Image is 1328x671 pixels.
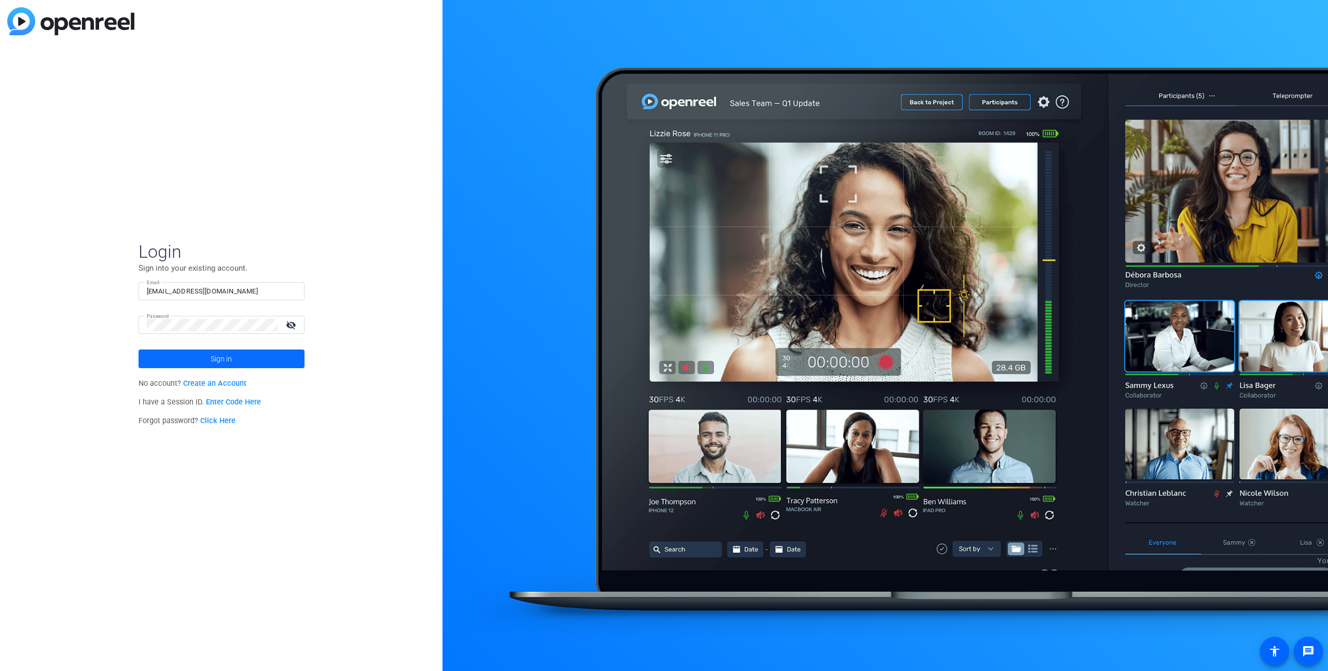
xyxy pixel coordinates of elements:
button: Sign in [139,350,305,368]
a: Enter Code Here [206,398,261,407]
a: Create an Account [183,379,246,388]
p: Sign into your existing account. [139,262,305,274]
span: I have a Session ID. [139,398,261,407]
mat-icon: message [1302,645,1315,658]
mat-label: Password [147,313,169,319]
input: Enter Email Address [147,285,296,298]
mat-label: Email [147,279,160,285]
mat-icon: accessibility [1268,645,1281,658]
span: Forgot password? [139,416,236,425]
a: Click Here [200,416,236,425]
img: blue-gradient.svg [7,7,134,35]
span: Sign in [211,346,232,372]
span: No account? [139,379,247,388]
span: Login [139,241,305,262]
mat-icon: visibility_off [280,317,305,332]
